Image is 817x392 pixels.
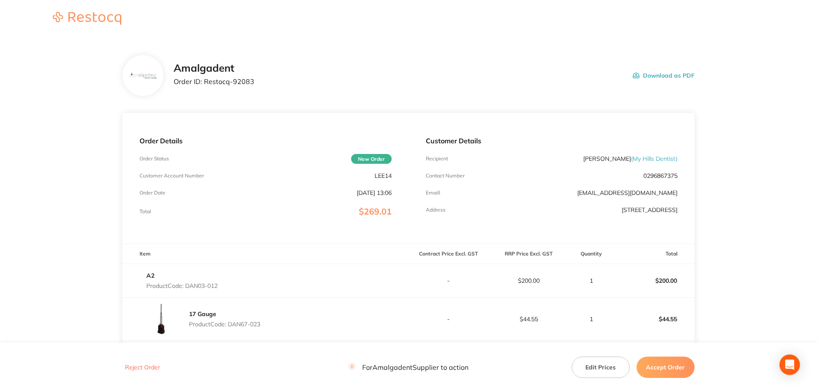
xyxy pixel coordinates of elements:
p: Emaill [426,190,440,196]
a: [EMAIL_ADDRESS][DOMAIN_NAME] [577,189,677,197]
p: For Amalgadent Supplier to action [349,363,468,372]
button: Reject Order [122,364,163,372]
p: Customer Details [426,137,677,145]
img: b285Ymlzag [129,72,157,79]
div: Open Intercom Messenger [779,354,800,375]
p: [DATE] 13:06 [357,189,392,196]
span: $269.01 [359,206,392,217]
p: - [409,316,488,322]
p: Order ID: Restocq- 92083 [174,78,254,85]
p: 1 [569,316,614,322]
p: 1 [569,277,614,284]
button: Edit Prices [572,357,630,378]
th: Contract Price Excl. GST [409,244,489,264]
td: Message: - [122,340,408,366]
th: RRP Price Excl. GST [488,244,569,264]
a: A2 [146,272,154,279]
p: $200.00 [489,277,568,284]
p: LEE14 [375,172,392,179]
button: Download as PDF [633,62,695,89]
p: Order Date [140,190,166,196]
th: Quantity [569,244,614,264]
p: Contact Number [426,173,465,179]
p: - [409,277,488,284]
p: Total [140,209,151,215]
p: 0296867375 [643,172,677,179]
th: Total [614,244,695,264]
img: ODhtMDEzaA [140,298,182,340]
p: Customer Account Number [140,173,204,179]
p: Order Details [140,137,391,145]
p: Product Code: DAN03-012 [146,282,218,289]
p: [PERSON_NAME] [583,155,677,162]
span: ( My Hills Dentist ) [631,155,677,163]
p: Recipient [426,156,448,162]
p: $44.55 [489,316,568,322]
p: $44.55 [615,309,694,329]
img: Restocq logo [44,12,130,25]
p: [STREET_ADDRESS] [622,206,677,213]
p: Product Code: DAN67-023 [189,321,260,328]
h2: Amalgadent [174,62,254,74]
p: $200.00 [615,270,694,291]
th: Item [122,244,408,264]
p: Order Status [140,156,169,162]
a: 17 Gauge [189,310,216,318]
a: Restocq logo [44,12,130,26]
button: Accept Order [637,357,695,378]
span: New Order [351,154,392,164]
p: Address [426,207,445,213]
